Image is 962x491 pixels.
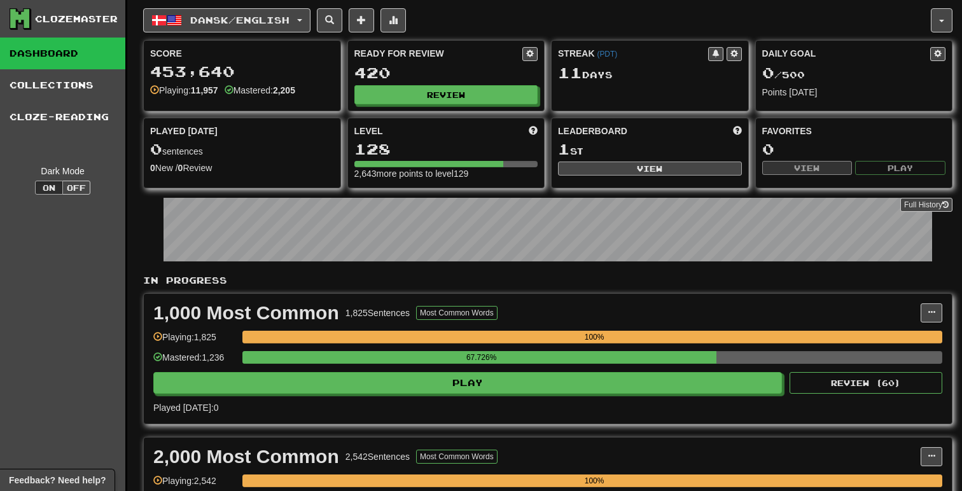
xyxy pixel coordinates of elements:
strong: 11,957 [191,85,218,95]
button: View [762,161,853,175]
div: Mastered: [225,84,295,97]
div: Points [DATE] [762,86,946,99]
button: Add sentence to collection [349,8,374,32]
span: 0 [762,64,774,81]
button: Play [153,372,782,394]
div: 420 [354,65,538,81]
div: 2,000 Most Common [153,447,339,466]
div: Favorites [762,125,946,137]
strong: 0 [178,163,183,173]
div: Score [150,47,334,60]
span: Played [DATE] [150,125,218,137]
span: Leaderboard [558,125,627,137]
span: Played [DATE]: 0 [153,403,218,413]
button: Most Common Words [416,306,498,320]
div: Mastered: 1,236 [153,351,236,372]
div: Ready for Review [354,47,523,60]
span: 11 [558,64,582,81]
div: Dark Mode [10,165,116,177]
div: 1,825 Sentences [345,307,410,319]
p: In Progress [143,274,952,287]
div: 100% [246,331,942,343]
div: 453,640 [150,64,334,80]
div: 2,643 more points to level 129 [354,167,538,180]
strong: 2,205 [273,85,295,95]
div: st [558,141,742,158]
div: 100% [246,474,942,487]
a: (PDT) [597,50,617,59]
div: Streak [558,47,708,60]
div: 128 [354,141,538,157]
span: This week in points, UTC [733,125,742,137]
span: 0 [150,140,162,158]
button: Review (60) [790,372,942,394]
span: Score more points to level up [529,125,538,137]
div: Clozemaster [35,13,118,25]
div: 0 [762,141,946,157]
button: Off [62,181,90,195]
a: Full History [900,198,952,212]
div: 2,542 Sentences [345,450,410,463]
button: On [35,181,63,195]
button: Dansk/English [143,8,310,32]
div: Playing: [150,84,218,97]
div: 67.726% [246,351,716,364]
div: Daily Goal [762,47,931,61]
span: Dansk / English [190,15,289,25]
span: Level [354,125,383,137]
div: Playing: 1,825 [153,331,236,352]
button: More stats [380,8,406,32]
span: / 500 [762,69,805,80]
div: Day s [558,65,742,81]
div: sentences [150,141,334,158]
button: View [558,162,742,176]
div: 1,000 Most Common [153,303,339,322]
button: Search sentences [317,8,342,32]
button: Review [354,85,538,104]
button: Play [855,161,945,175]
div: New / Review [150,162,334,174]
strong: 0 [150,163,155,173]
span: Open feedback widget [9,474,106,487]
button: Most Common Words [416,450,498,464]
span: 1 [558,140,570,158]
